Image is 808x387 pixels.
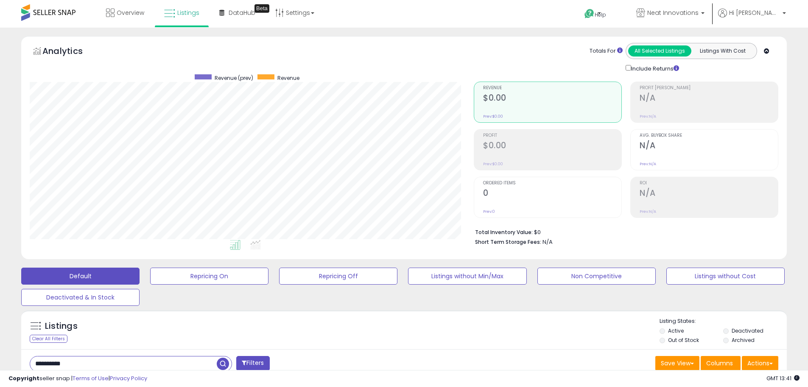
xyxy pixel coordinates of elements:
[537,268,656,285] button: Non Competitive
[691,45,754,56] button: Listings With Cost
[177,8,199,17] span: Listings
[8,374,39,382] strong: Copyright
[732,327,763,334] label: Deactivated
[647,8,699,17] span: Neat Innovations
[483,86,621,90] span: Revenue
[8,375,147,383] div: seller snap | |
[45,320,78,332] h5: Listings
[640,141,778,152] h2: N/A
[590,47,623,55] div: Totals For
[640,114,656,119] small: Prev: N/A
[640,161,656,167] small: Prev: N/A
[640,133,778,138] span: Avg. Buybox Share
[42,45,99,59] h5: Analytics
[475,226,772,237] li: $0
[483,188,621,200] h2: 0
[660,317,787,325] p: Listing States:
[483,141,621,152] h2: $0.00
[30,335,67,343] div: Clear All Filters
[475,229,533,236] b: Total Inventory Value:
[619,63,689,73] div: Include Returns
[668,336,699,344] label: Out of Stock
[595,11,606,18] span: Help
[542,238,553,246] span: N/A
[732,336,755,344] label: Archived
[701,356,741,370] button: Columns
[640,93,778,105] h2: N/A
[21,289,140,306] button: Deactivated & In Stock
[150,268,268,285] button: Repricing On
[742,356,778,370] button: Actions
[483,209,495,214] small: Prev: 0
[640,188,778,200] h2: N/A
[277,74,299,82] span: Revenue
[236,356,269,371] button: Filters
[229,8,255,17] span: DataHub
[408,268,526,285] button: Listings without Min/Max
[729,8,780,17] span: Hi [PERSON_NAME]
[666,268,785,285] button: Listings without Cost
[668,327,684,334] label: Active
[655,356,699,370] button: Save View
[584,8,595,19] i: Get Help
[483,181,621,186] span: Ordered Items
[73,374,109,382] a: Terms of Use
[640,86,778,90] span: Profit [PERSON_NAME]
[483,93,621,105] h2: $0.00
[628,45,691,56] button: All Selected Listings
[475,238,541,246] b: Short Term Storage Fees:
[483,133,621,138] span: Profit
[483,161,503,167] small: Prev: $0.00
[279,268,397,285] button: Repricing Off
[254,4,269,13] div: Tooltip anchor
[578,2,623,28] a: Help
[640,181,778,186] span: ROI
[483,114,503,119] small: Prev: $0.00
[117,8,144,17] span: Overview
[110,374,147,382] a: Privacy Policy
[718,8,786,28] a: Hi [PERSON_NAME]
[706,359,733,367] span: Columns
[766,374,800,382] span: 2025-09-8 13:41 GMT
[215,74,253,82] span: Revenue (prev)
[640,209,656,214] small: Prev: N/A
[21,268,140,285] button: Default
